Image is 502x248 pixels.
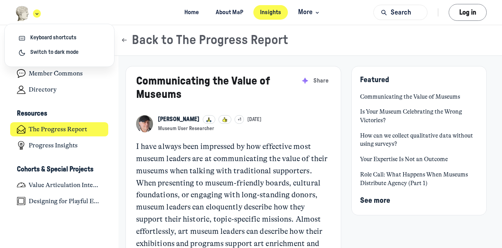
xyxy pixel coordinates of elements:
a: Value Articulation Intensive (Cultural Leadership Lab) [10,178,109,192]
span: More [298,7,321,18]
div: Museums as Progress logo [4,24,115,67]
h4: Designing for Playful Engagement [29,197,102,205]
button: See more [360,195,390,207]
button: More [291,5,325,20]
span: See more [360,197,390,204]
a: [DATE] [247,116,261,123]
button: Search [373,5,427,20]
a: Directory [10,83,109,97]
img: Museums as Progress logo [15,6,30,21]
button: Museums as Progress logo [15,5,41,22]
a: Communicating the Value of Museums [136,75,270,100]
h3: Cohorts & Special Projects [17,165,93,174]
h4: The Progress Report [29,125,87,133]
button: Cohorts & Special ProjectsCollapse space [10,163,109,176]
a: Role Call: What Happens When Museums Distribute Agency (Part 1) [360,171,478,187]
button: Museum User Researcher [158,125,214,132]
span: Featured [360,76,389,84]
span: Keyboard shortcuts [30,34,76,42]
a: Communicating the Value of Museums [360,93,478,101]
a: How can we collect qualitative data without using surveys? [360,132,478,149]
a: Designing for Playful Engagement [10,194,109,208]
button: View John H Falk profile+1[DATE]Museum User Researcher [158,115,261,132]
header: Page Header [110,25,502,56]
h3: Resources [17,110,47,118]
a: View John H Falk profile [136,115,153,132]
a: Is Your Museum Celebrating the Wrong Victories? [360,108,478,125]
h4: Member Commons [29,70,83,77]
span: Share [313,77,329,85]
a: Progress Insights [10,138,109,153]
h4: Directory [29,86,56,94]
button: ResourcesCollapse space [10,107,109,121]
a: Your Expertise Is Not an Outcome [360,155,478,164]
a: Member Commons [10,66,109,81]
button: Log in [449,4,487,21]
button: Summarize [299,75,311,86]
button: Back to The Progress Report [120,33,288,48]
h4: Progress Insights [29,141,78,149]
h4: Value Articulation Intensive (Cultural Leadership Lab) [29,181,102,189]
span: +1 [238,117,241,123]
a: Insights [253,5,288,20]
button: Share [312,75,331,86]
a: About MaP [209,5,250,20]
span: Switch to dark mode [30,49,78,57]
a: View John H Falk profile [158,115,199,124]
a: Home [177,5,206,20]
a: The Progress Report [10,122,109,137]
